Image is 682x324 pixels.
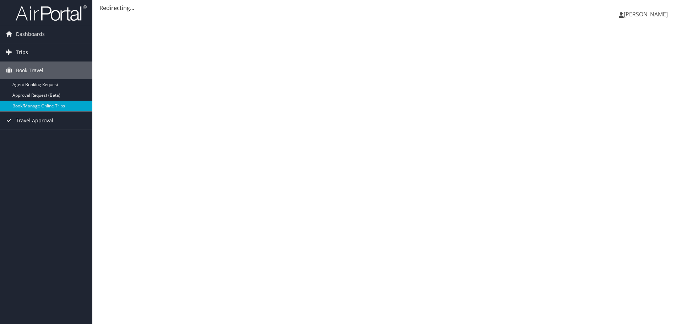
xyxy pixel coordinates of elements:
[16,62,43,79] span: Book Travel
[16,5,87,21] img: airportal-logo.png
[619,4,675,25] a: [PERSON_NAME]
[16,112,53,129] span: Travel Approval
[99,4,675,12] div: Redirecting...
[624,10,668,18] span: [PERSON_NAME]
[16,43,28,61] span: Trips
[16,25,45,43] span: Dashboards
